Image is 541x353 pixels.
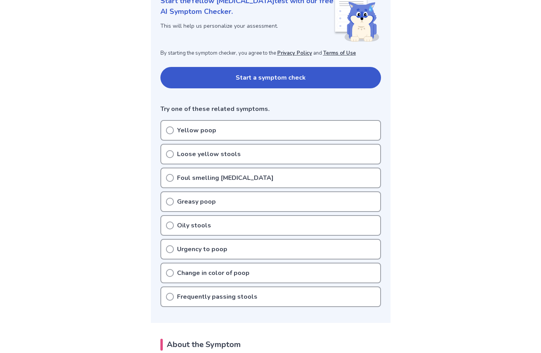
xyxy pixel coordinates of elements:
[277,50,312,57] a: Privacy Policy
[177,173,274,183] p: Foul smelling [MEDICAL_DATA]
[323,50,356,57] a: Terms of Use
[177,244,227,254] p: Urgency to poop
[160,22,333,30] p: This will help us personalize your assessment.
[177,221,211,230] p: Oily stools
[177,149,241,159] p: Loose yellow stools
[177,197,216,206] p: Greasy poop
[177,126,216,135] p: Yellow poop
[160,67,381,88] button: Start a symptom check
[177,268,250,278] p: Change in color of poop
[160,50,381,57] p: By starting the symptom checker, you agree to the and
[160,104,381,114] p: Try one of these related symptoms.
[177,292,257,301] p: Frequently passing stools
[160,339,381,351] h2: About the Symptom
